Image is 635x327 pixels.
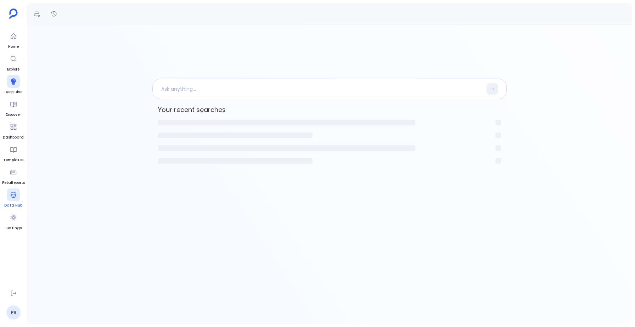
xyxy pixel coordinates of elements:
[5,89,22,95] span: Deep Dive
[5,211,22,231] a: Settings
[6,112,21,118] span: Discover
[7,67,20,72] span: Explore
[7,52,20,72] a: Explore
[4,188,22,208] a: Data Hub
[5,225,22,231] span: Settings
[2,166,25,186] a: PetaReports
[31,8,43,19] button: Definitions
[6,305,21,320] a: PS
[7,30,20,50] a: Home
[3,120,24,140] a: Dashboard
[48,8,60,19] button: History
[4,203,22,208] span: Data Hub
[5,75,22,95] a: Deep Dive
[9,9,18,19] img: petavue logo
[6,98,21,118] a: Discover
[152,103,507,116] span: Your recent searches
[3,157,23,163] span: Templates
[3,143,23,163] a: Templates
[3,135,24,140] span: Dashboard
[7,44,20,50] span: Home
[2,180,25,186] span: PetaReports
